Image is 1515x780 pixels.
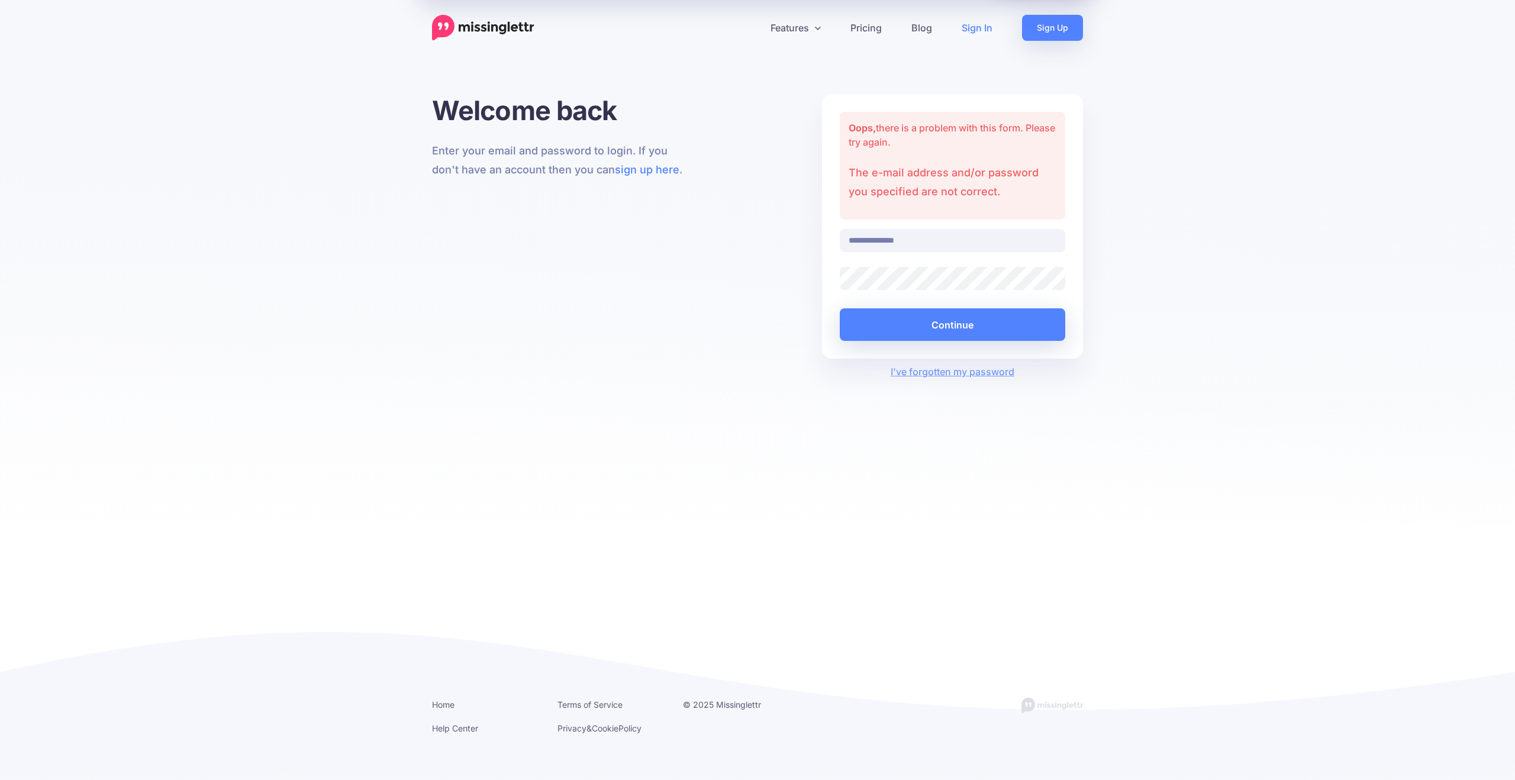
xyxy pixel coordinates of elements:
li: © 2025 Missinglettr [683,697,791,712]
a: Blog [897,15,947,41]
button: Continue [840,308,1065,341]
div: there is a problem with this form. Please try again. [840,112,1065,220]
a: Privacy [557,723,586,733]
a: Cookie [592,723,618,733]
strong: Oops, [849,122,876,134]
a: I've forgotten my password [891,366,1014,378]
a: Help Center [432,723,478,733]
li: & Policy [557,721,665,736]
h1: Welcome back [432,94,693,127]
a: Home [432,700,454,710]
p: Enter your email and password to login. If you don't have an account then you can . [432,141,693,179]
a: Pricing [836,15,897,41]
a: Terms of Service [557,700,623,710]
a: Sign In [947,15,1007,41]
p: The e-mail address and/or password you specified are not correct. [849,163,1056,201]
a: Sign Up [1022,15,1083,41]
a: Features [756,15,836,41]
a: sign up here [615,163,679,176]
